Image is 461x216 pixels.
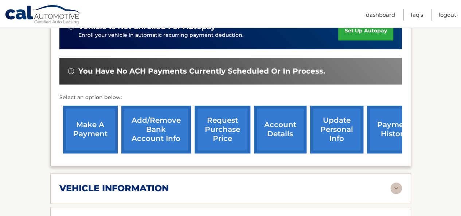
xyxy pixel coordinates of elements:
[310,106,363,153] a: update personal info
[439,9,456,21] a: Logout
[254,106,306,153] a: account details
[59,183,169,194] h2: vehicle information
[390,182,402,194] img: accordion-rest.svg
[366,9,395,21] a: Dashboard
[59,93,402,102] p: Select an option below:
[63,106,118,153] a: make a payment
[195,106,250,153] a: request purchase price
[78,67,325,76] span: You have no ACH payments currently scheduled or in process.
[121,106,191,153] a: Add/Remove bank account info
[338,21,393,40] a: set up autopay
[68,68,74,74] img: alert-white.svg
[411,9,423,21] a: FAQ's
[367,106,422,153] a: payment history
[5,5,81,26] a: Cal Automotive
[78,31,339,39] p: Enroll your vehicle in automatic recurring payment deduction.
